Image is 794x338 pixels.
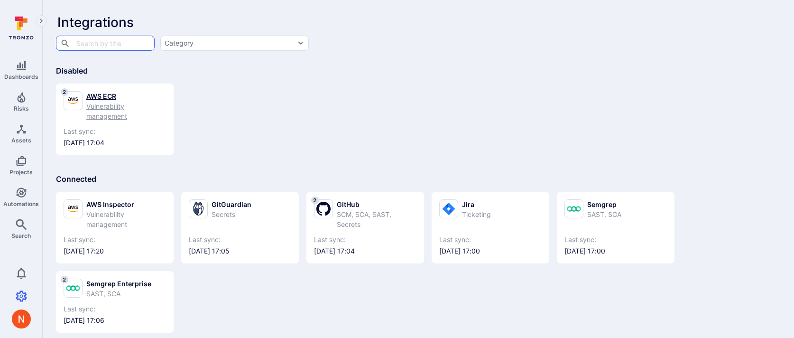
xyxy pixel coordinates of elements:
span: Last sync: [64,235,166,244]
div: Vulnerability management [86,101,166,121]
div: Neeren Patki [12,310,31,329]
div: Semgrep [587,199,621,209]
span: Connected [56,174,96,184]
span: Last sync: [439,235,542,244]
div: AWS Inspector [86,199,166,209]
span: [DATE] 17:04 [64,138,166,148]
span: [DATE] 17:00 [439,246,542,256]
span: 2 [61,276,68,283]
span: Search [11,232,31,239]
div: GitHub [337,199,416,209]
a: 2AWS ECRVulnerability managementLast sync:[DATE] 17:04 [64,91,166,148]
div: Secrets [212,209,251,219]
button: Expand navigation menu [36,15,47,27]
button: Category [160,36,309,51]
div: SAST, SCA [86,289,151,299]
span: Last sync: [64,304,166,314]
input: Search by title [74,35,136,51]
div: SCM, SCA, SAST, Secrets [337,209,416,229]
span: Dashboards [4,73,38,80]
a: GitGuardianSecretsLast sync:[DATE] 17:05 [189,199,291,256]
a: 2GitHubSCM, SCA, SAST, SecretsLast sync:[DATE] 17:04 [314,199,416,256]
span: Integrations [57,14,134,30]
span: [DATE] 17:20 [64,246,166,256]
span: Disabled [56,66,88,75]
a: JiraTicketingLast sync:[DATE] 17:00 [439,199,542,256]
i: Expand navigation menu [38,17,45,25]
span: Last sync: [314,235,416,244]
img: ACg8ocIprwjrgDQnDsNSk9Ghn5p5-B8DpAKWoJ5Gi9syOE4K59tr4Q=s96-c [12,310,31,329]
span: [DATE] 17:06 [64,316,166,325]
span: Last sync: [564,235,667,244]
a: 2Semgrep EnterpriseSAST, SCALast sync:[DATE] 17:06 [64,279,166,325]
a: SemgrepSAST, SCALast sync:[DATE] 17:00 [564,199,667,256]
a: AWS InspectorVulnerability managementLast sync:[DATE] 17:20 [64,199,166,256]
span: Projects [9,169,33,176]
div: Semgrep Enterprise [86,279,151,289]
div: SAST, SCA [587,209,621,219]
div: Jira [462,199,491,209]
div: Ticketing [462,209,491,219]
div: Category [165,38,194,48]
div: AWS ECR [86,91,166,101]
span: 2 [61,88,68,96]
div: Vulnerability management [86,209,166,229]
span: Risks [14,105,29,112]
span: Automations [3,200,39,207]
span: 2 [311,197,319,204]
span: [DATE] 17:05 [189,246,291,256]
span: [DATE] 17:00 [564,246,667,256]
span: [DATE] 17:04 [314,246,416,256]
span: Assets [11,137,31,144]
div: GitGuardian [212,199,251,209]
span: Last sync: [64,127,166,136]
span: Last sync: [189,235,291,244]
